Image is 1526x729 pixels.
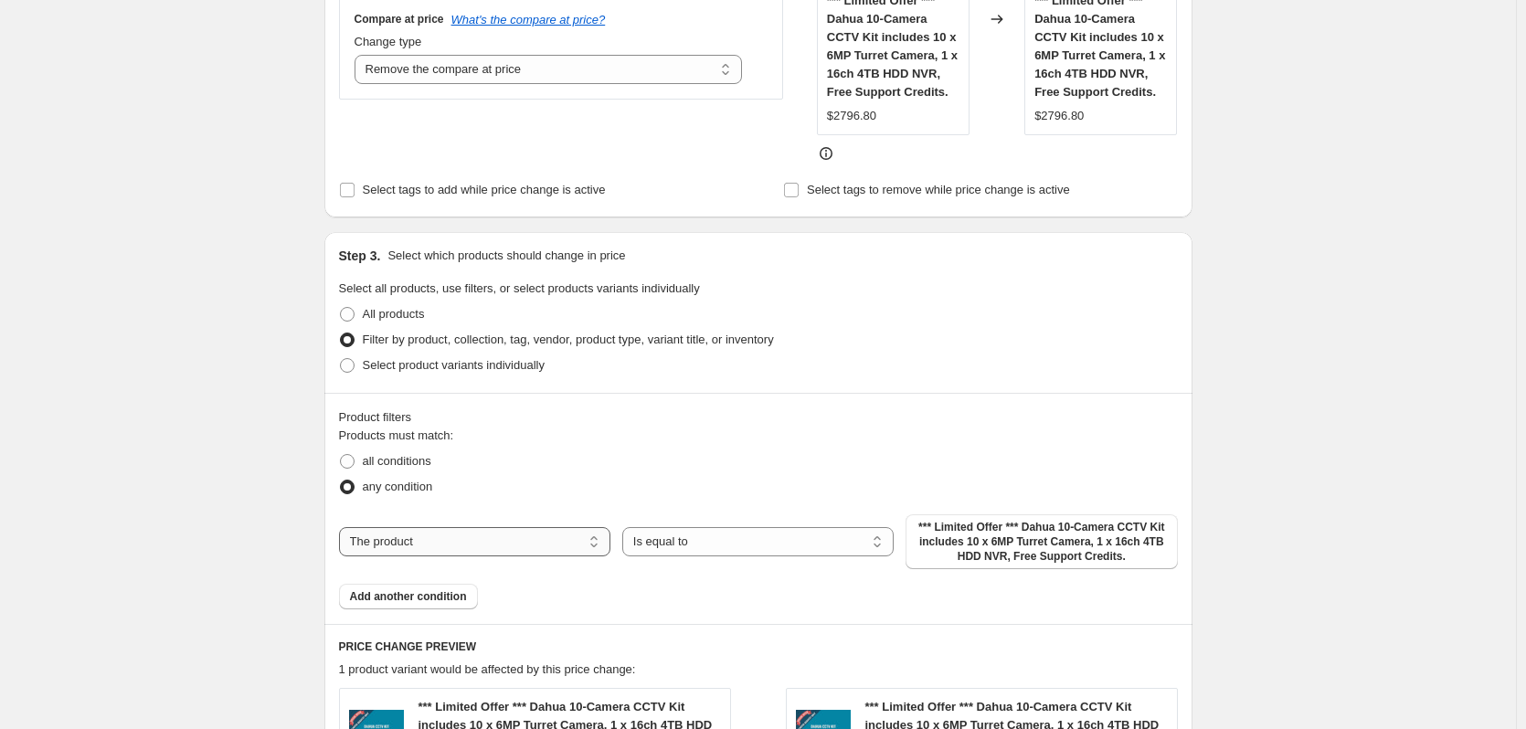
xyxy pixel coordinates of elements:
div: Product filters [339,408,1178,427]
span: Products must match: [339,428,454,442]
button: Add another condition [339,584,478,609]
button: *** Limited Offer *** Dahua 10-Camera CCTV Kit includes 10 x 6MP Turret Camera, 1 x 16ch 4TB HDD ... [906,514,1177,569]
span: Filter by product, collection, tag, vendor, product type, variant title, or inventory [363,333,774,346]
div: $2796.80 [1034,107,1084,125]
span: All products [363,307,425,321]
p: Select which products should change in price [387,247,625,265]
h6: PRICE CHANGE PREVIEW [339,639,1178,654]
span: Select all products, use filters, or select products variants individually [339,281,700,295]
span: any condition [363,480,433,493]
h2: Step 3. [339,247,381,265]
span: Select tags to add while price change is active [363,183,606,196]
button: What's the compare at price? [451,13,606,26]
span: all conditions [363,454,431,468]
h3: Compare at price [355,12,444,26]
span: Select product variants individually [363,358,545,372]
span: 1 product variant would be affected by this price change: [339,662,636,676]
div: $2796.80 [827,107,876,125]
span: Select tags to remove while price change is active [807,183,1070,196]
span: Change type [355,35,422,48]
span: Add another condition [350,589,467,604]
span: *** Limited Offer *** Dahua 10-Camera CCTV Kit includes 10 x 6MP Turret Camera, 1 x 16ch 4TB HDD ... [917,520,1166,564]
